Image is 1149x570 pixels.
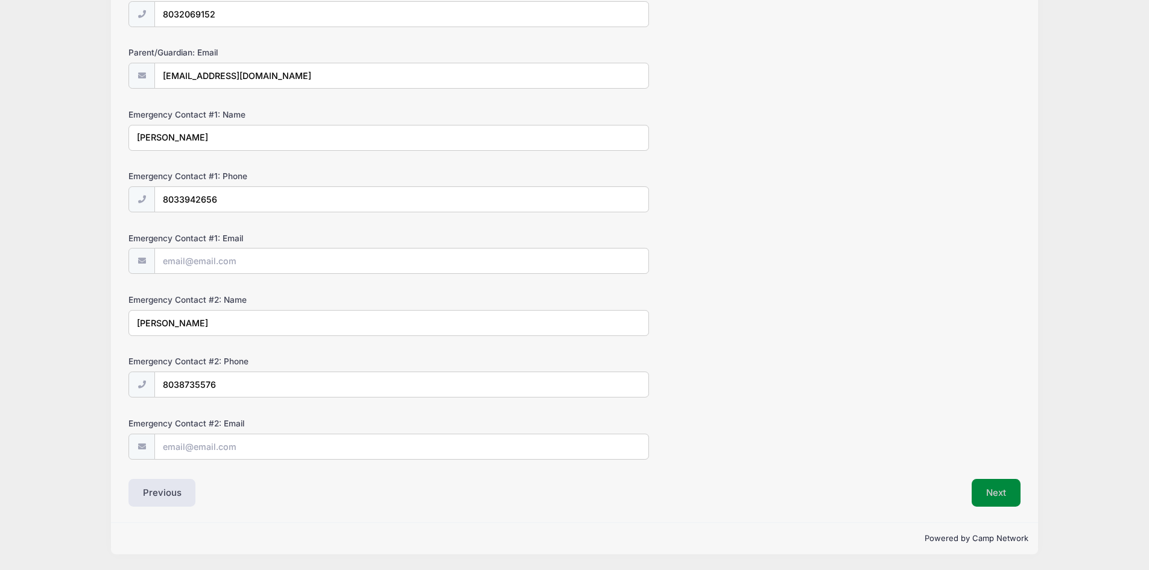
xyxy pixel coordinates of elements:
[128,170,426,182] label: Emergency Contact #1: Phone
[154,63,649,89] input: email@email.com
[154,372,649,397] input: (xxx) xxx-xxxx
[128,232,426,244] label: Emergency Contact #1: Email
[128,109,426,121] label: Emergency Contact #1: Name
[128,355,426,367] label: Emergency Contact #2: Phone
[128,294,426,306] label: Emergency Contact #2: Name
[128,417,426,429] label: Emergency Contact #2: Email
[154,1,649,27] input: (xxx) xxx-xxxx
[154,248,649,274] input: email@email.com
[972,479,1021,507] button: Next
[128,46,426,59] label: Parent/Guardian: Email
[154,186,649,212] input: (xxx) xxx-xxxx
[128,479,196,507] button: Previous
[154,434,649,460] input: email@email.com
[121,533,1028,545] p: Powered by Camp Network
